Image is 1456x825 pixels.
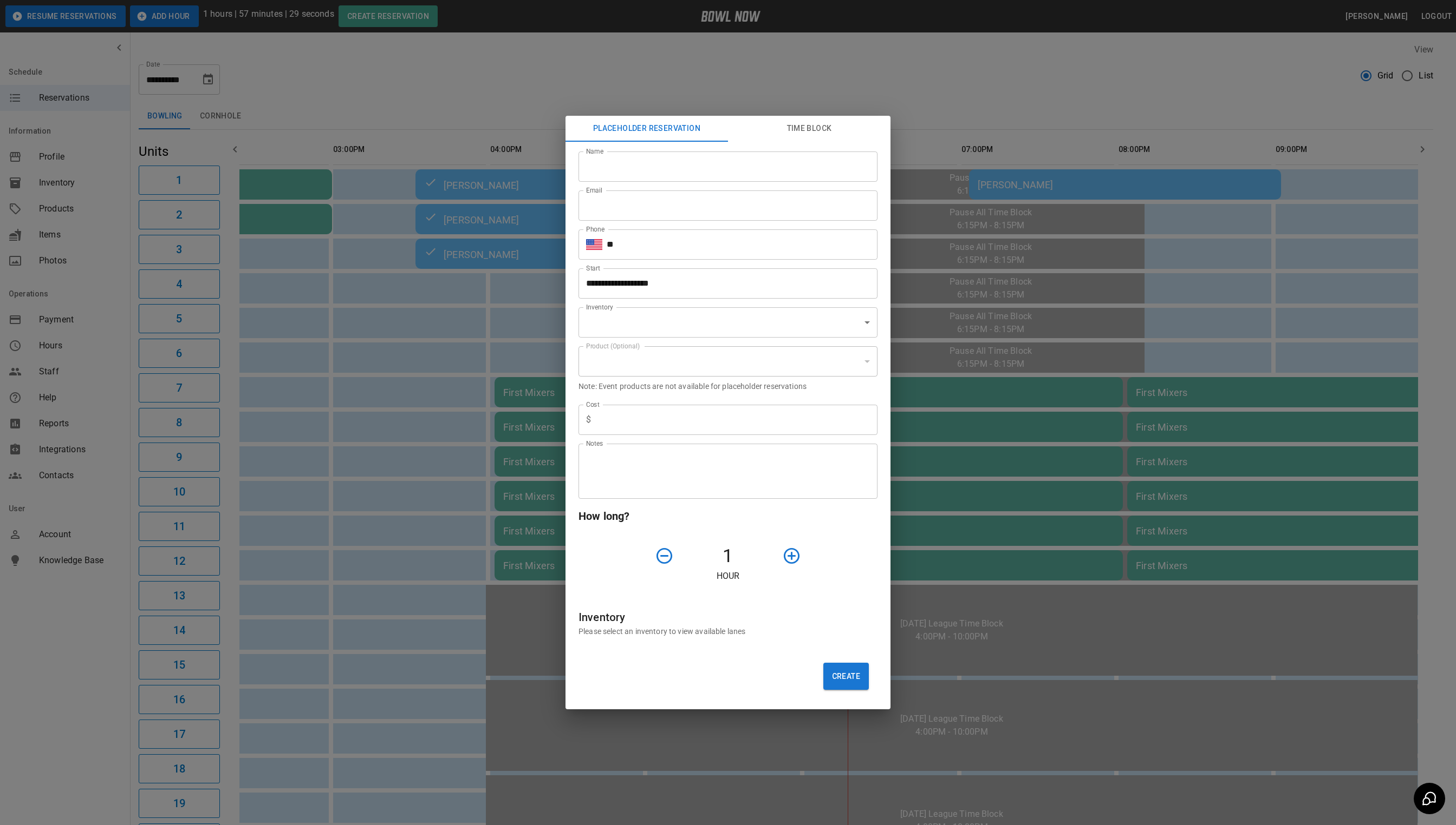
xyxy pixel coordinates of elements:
[586,236,602,253] button: Select country
[728,116,890,142] button: Time Block
[586,413,591,426] p: $
[578,609,877,626] h6: Inventory
[578,346,877,377] div: ​
[578,307,877,338] div: ​
[586,263,600,273] label: Start
[578,381,877,392] p: Note: Event products are not available for placeholder reservations
[578,268,870,299] input: Choose date, selected date is Oct 12, 2025
[565,116,728,142] button: Placeholder Reservation
[678,545,778,567] h4: 1
[578,626,877,637] p: Please select an inventory to view available lanes
[823,663,869,690] button: Create
[578,570,877,583] p: Hour
[578,507,877,525] h6: How long?
[586,225,604,234] label: Phone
